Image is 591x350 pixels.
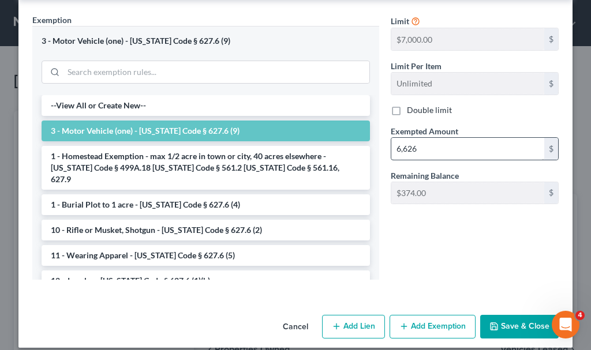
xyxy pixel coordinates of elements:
[391,16,409,26] span: Limit
[391,60,442,72] label: Limit Per Item
[407,104,452,116] label: Double limit
[544,138,558,160] div: $
[544,182,558,204] div: $
[391,73,544,95] input: --
[391,170,459,182] label: Remaining Balance
[274,316,317,339] button: Cancel
[391,138,544,160] input: 0.00
[63,61,369,83] input: Search exemption rules...
[32,15,72,25] span: Exemption
[391,182,544,204] input: --
[42,245,370,266] li: 11 - Wearing Apparel - [US_STATE] Code § 627.6 (5)
[480,315,559,339] button: Save & Close
[391,126,458,136] span: Exempted Amount
[544,28,558,50] div: $
[322,315,385,339] button: Add Lien
[42,194,370,215] li: 1 - Burial Plot to 1 acre - [US_STATE] Code § 627.6 (4)
[42,121,370,141] li: 3 - Motor Vehicle (one) - [US_STATE] Code § 627.6 (9)
[390,315,476,339] button: Add Exemption
[544,73,558,95] div: $
[42,270,370,291] li: 12 - Jewelry - [US_STATE] Code § 627.6 (1)(b)
[42,95,370,116] li: --View All or Create New--
[575,311,585,320] span: 4
[391,28,544,50] input: --
[552,311,579,338] iframe: Intercom live chat
[42,146,370,190] li: 1 - Homestead Exemption - max 1/2 acre in town or city, 40 acres elsewhere - [US_STATE] Code § 49...
[42,220,370,240] li: 10 - Rifle or Musket, Shotgun - [US_STATE] Code § 627.6 (2)
[42,36,370,47] div: 3 - Motor Vehicle (one) - [US_STATE] Code § 627.6 (9)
